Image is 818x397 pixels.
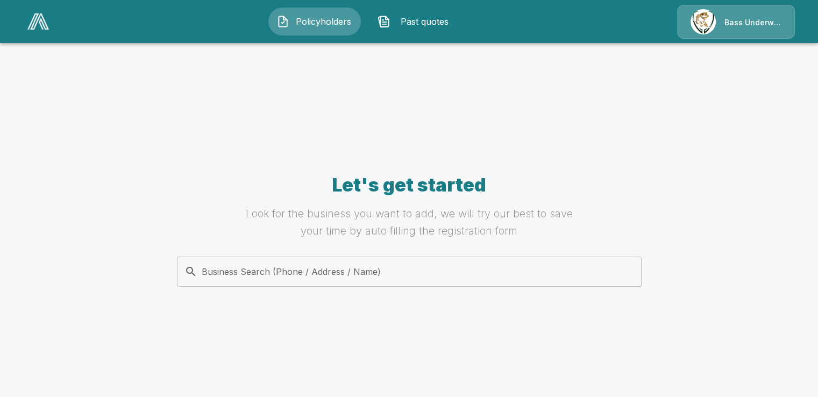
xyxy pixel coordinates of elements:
img: AA Logo [27,13,49,30]
span: Policyholders [294,15,353,28]
img: Policyholders Icon [276,15,289,28]
button: Policyholders IconPolicyholders [268,8,361,36]
span: Past quotes [395,15,454,28]
h4: Let's get started [239,174,580,196]
button: Past quotes IconPast quotes [369,8,462,36]
img: Past quotes Icon [378,15,390,28]
h6: Look for the business you want to add, we will try our best to save your time by auto filling the... [239,205,580,239]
